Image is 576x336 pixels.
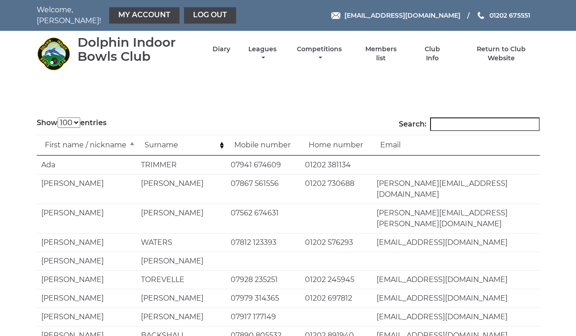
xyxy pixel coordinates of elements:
a: Log out [184,7,236,24]
img: Email [331,12,340,19]
a: Phone us 01202 675551 [476,10,530,20]
td: 07979 314365 [226,289,300,307]
div: Dolphin Indoor Bowls Club [77,35,197,63]
td: First name / nickname: activate to sort column descending [37,135,136,156]
td: 01202 730688 [300,174,372,204]
td: [PERSON_NAME] [37,252,136,270]
td: [PERSON_NAME] [37,233,136,252]
a: Leagues [246,45,279,63]
td: [PERSON_NAME] [136,252,226,270]
span: [EMAIL_ADDRESS][DOMAIN_NAME] [344,11,460,19]
td: 07562 674631 [226,204,300,233]
nav: Welcome, [PERSON_NAME]! [37,5,238,26]
td: Surname: activate to sort column ascending [136,135,226,156]
td: [PERSON_NAME] [136,204,226,233]
label: Show entries [37,117,106,128]
td: 01202 381134 [300,156,372,174]
a: Diary [213,45,230,54]
td: [PERSON_NAME] [37,204,136,233]
td: 01202 697812 [300,289,372,307]
td: [PERSON_NAME] [37,289,136,307]
td: [EMAIL_ADDRESS][DOMAIN_NAME] [372,307,540,326]
td: [PERSON_NAME][EMAIL_ADDRESS][PERSON_NAME][DOMAIN_NAME] [372,204,540,233]
td: [PERSON_NAME] [37,270,136,289]
a: Email [EMAIL_ADDRESS][DOMAIN_NAME] [331,10,460,20]
label: Search: [399,117,540,131]
td: Email [372,135,540,156]
a: Club Info [418,45,447,63]
td: TOREVELLE [136,270,226,289]
a: Return to Club Website [463,45,539,63]
td: [PERSON_NAME] [136,174,226,204]
span: 01202 675551 [489,11,530,19]
a: My Account [109,7,179,24]
td: 01202 576293 [300,233,372,252]
td: 07941 674609 [226,156,300,174]
img: Dolphin Indoor Bowls Club [37,37,71,71]
td: WATERS [136,233,226,252]
td: 07928 235251 [226,270,300,289]
td: 07867 561556 [226,174,300,204]
td: [PERSON_NAME] [37,307,136,326]
a: Members list [360,45,402,63]
a: Competitions [295,45,344,63]
td: [EMAIL_ADDRESS][DOMAIN_NAME] [372,233,540,252]
td: Mobile number [226,135,300,156]
td: [EMAIL_ADDRESS][DOMAIN_NAME] [372,289,540,307]
td: [PERSON_NAME] [37,174,136,204]
td: 07812 123393 [226,233,300,252]
td: 01202 245945 [300,270,372,289]
select: Showentries [58,117,80,128]
td: TRIMMER [136,156,226,174]
td: Ada [37,156,136,174]
td: [PERSON_NAME][EMAIL_ADDRESS][DOMAIN_NAME] [372,174,540,204]
input: Search: [430,117,540,131]
td: Home number [300,135,372,156]
td: [PERSON_NAME] [136,307,226,326]
td: 07917 177149 [226,307,300,326]
td: [EMAIL_ADDRESS][DOMAIN_NAME] [372,270,540,289]
img: Phone us [478,12,484,19]
td: [PERSON_NAME] [136,289,226,307]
